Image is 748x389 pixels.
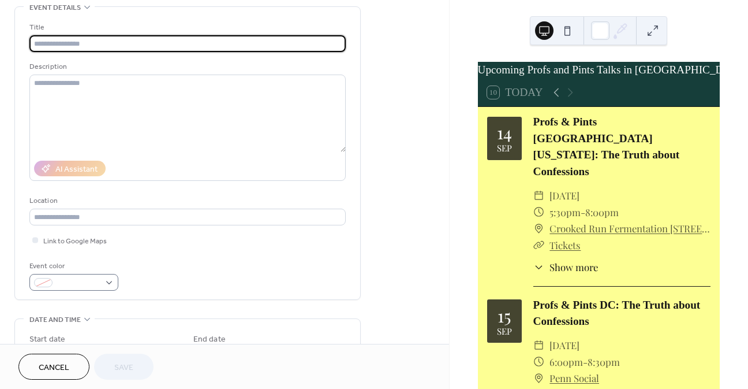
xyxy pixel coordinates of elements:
a: Profs & Pints [GEOGRAPHIC_DATA][US_STATE]: The Truth about Confessions [533,116,680,177]
div: 14 [497,124,512,141]
span: Show more [549,260,598,275]
a: Penn Social [549,370,599,387]
span: Date and time [29,314,81,326]
div: Title [29,21,343,34]
div: Event color [29,260,116,272]
span: Link to Google Maps [43,235,107,247]
div: Location [29,195,343,207]
span: Event details [29,2,81,14]
span: 5:30pm [549,204,581,221]
div: 15 [498,307,511,324]
span: - [583,354,588,371]
a: Tickets [549,239,581,251]
a: Crooked Run Fermentation [STREET_ADDRESS][PERSON_NAME][PERSON_NAME] [549,220,710,237]
div: Start date [29,334,65,346]
span: 8:30pm [588,354,620,371]
div: ​ [533,337,544,354]
div: Sep [497,144,512,153]
div: ​ [533,237,544,254]
span: Cancel [39,362,69,374]
span: 8:00pm [585,204,619,221]
div: ​ [533,204,544,221]
div: Upcoming Profs and Pints Talks in [GEOGRAPHIC_DATA][US_STATE] [478,62,720,79]
div: Description [29,61,343,73]
a: Profs & Pints DC: The Truth about Confessions [533,299,701,328]
span: 6:00pm [549,354,583,371]
div: ​ [533,220,544,237]
button: Cancel [18,354,89,380]
div: ​ [533,260,544,275]
span: [DATE] [549,187,579,204]
div: ​ [533,370,544,387]
button: ​Show more [533,260,599,275]
span: - [581,204,585,221]
div: ​ [533,187,544,204]
div: Sep [497,327,512,336]
div: End date [193,334,226,346]
span: [DATE] [549,337,579,354]
div: ​ [533,354,544,371]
